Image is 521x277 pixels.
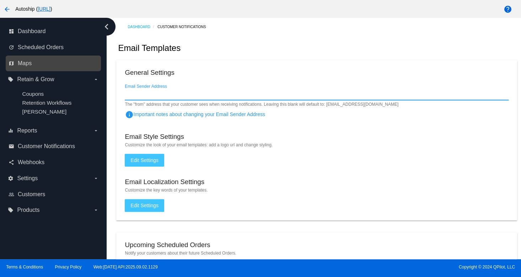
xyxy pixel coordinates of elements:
[22,109,66,115] a: [PERSON_NAME]
[8,176,14,181] i: settings
[9,28,14,34] i: dashboard
[17,76,54,83] span: Retain & Grow
[9,192,14,197] i: people_outline
[125,102,398,107] mat-hint: The "from" address that your customer sees when receiving notifications. Leaving this blank will ...
[55,265,82,270] a: Privacy Policy
[125,199,164,212] button: Edit Settings
[125,178,204,186] h3: Email Localization Settings
[8,207,14,213] i: local_offer
[22,100,71,106] a: Retention Workflows
[8,128,14,134] i: equalizer
[6,265,43,270] a: Terms & Conditions
[15,6,52,12] span: Autoship ( )
[18,143,75,150] span: Customer Notifications
[9,141,99,152] a: email Customer Notifications
[17,207,39,213] span: Products
[125,91,508,98] input: Email Sender Address
[9,42,99,53] a: update Scheduled Orders
[93,207,99,213] i: arrow_drop_down
[125,111,265,117] span: Important notes about changing your Email Sender Address
[9,160,14,165] i: share
[3,5,11,14] mat-icon: arrow_back
[93,128,99,134] i: arrow_drop_down
[101,21,112,32] i: chevron_left
[18,28,45,35] span: Dashboard
[128,21,157,32] a: Dashboard
[22,91,44,97] a: Coupons
[93,77,99,82] i: arrow_drop_down
[125,241,210,249] h3: Upcoming Scheduled Orders
[125,251,508,256] mat-hint: Notify your customers about their future Scheduled Orders.
[18,159,44,166] span: Webhooks
[9,189,99,200] a: people_outline Customers
[267,265,515,270] span: Copyright © 2024 QPilot, LLC
[9,157,99,168] a: share Webhooks
[93,176,99,181] i: arrow_drop_down
[9,61,14,66] i: map
[125,110,133,119] mat-icon: info
[9,143,14,149] i: email
[125,188,508,193] mat-hint: Customize the key words of your templates.
[504,5,512,14] mat-icon: help
[18,44,64,51] span: Scheduled Orders
[118,43,181,53] h2: Email Templates
[125,142,508,147] mat-hint: Customize the look of your email templates: add a logo url and change styling.
[38,6,50,12] a: [URL]
[17,127,37,134] span: Reports
[9,26,99,37] a: dashboard Dashboard
[17,175,38,182] span: Settings
[8,77,14,82] i: local_offer
[93,265,158,270] a: Web:[DATE] API:2025.09.02.1129
[9,58,99,69] a: map Maps
[157,21,212,32] a: Customer Notifications
[125,154,164,167] button: Edit Settings
[130,203,159,208] span: Edit Settings
[18,60,32,67] span: Maps
[125,107,139,121] button: Important notes about changing your Email Sender Address
[125,69,174,77] h3: General Settings
[125,133,184,141] h3: Email Style Settings
[9,45,14,50] i: update
[130,157,159,163] span: Edit Settings
[18,191,45,198] span: Customers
